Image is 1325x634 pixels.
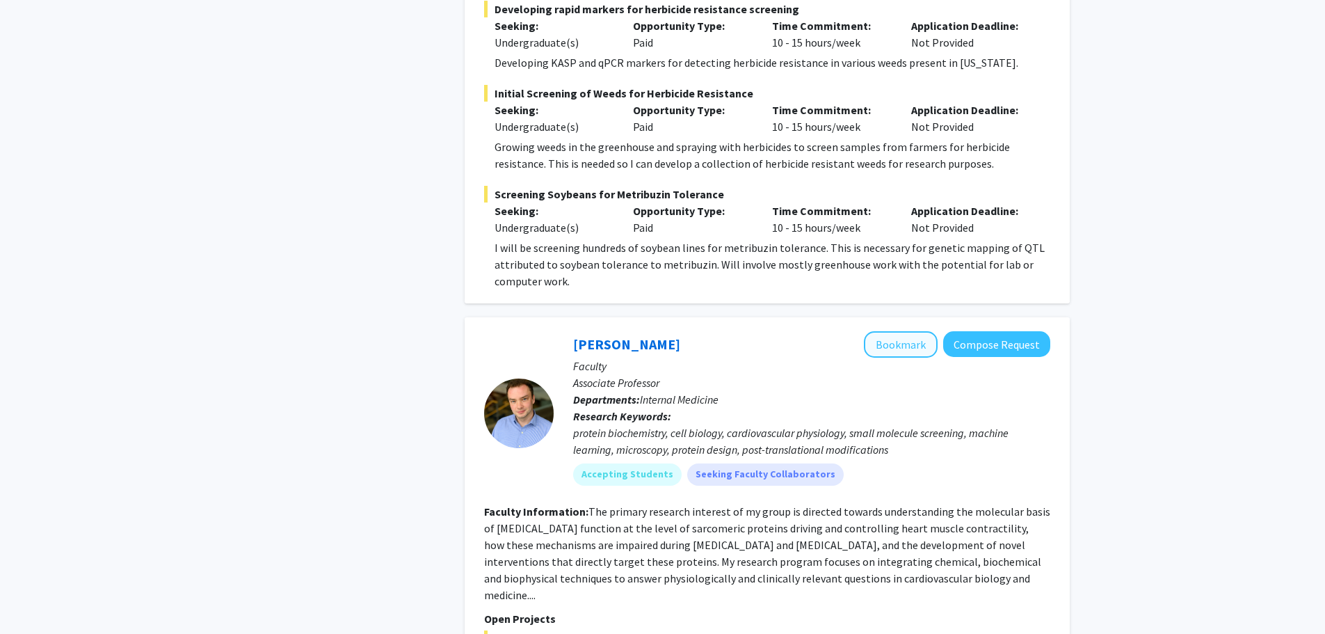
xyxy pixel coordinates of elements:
[901,17,1040,51] div: Not Provided
[772,102,890,118] p: Time Commitment:
[573,374,1050,391] p: Associate Professor
[623,203,762,236] div: Paid
[484,1,1050,17] span: Developing rapid markers for herbicide resistance screening
[495,138,1050,172] p: Growing weeds in the greenhouse and spraying with herbicides to screen samples from farmers for h...
[633,17,751,34] p: Opportunity Type:
[911,102,1029,118] p: Application Deadline:
[573,409,671,423] b: Research Keywords:
[484,186,1050,203] span: Screening Soybeans for Metribuzin Tolerance
[495,102,613,118] p: Seeking:
[573,358,1050,374] p: Faculty
[762,203,901,236] div: 10 - 15 hours/week
[864,331,938,358] button: Add Thomas Kampourakis to Bookmarks
[573,335,680,353] a: [PERSON_NAME]
[495,239,1050,290] p: I will be screening hundreds of soybean lines for metribuzin tolerance. This is necessary for gen...
[573,425,1050,458] div: protein biochemistry, cell biology, cardiovascular physiology, small molecule screening, machine ...
[943,331,1050,357] button: Compose Request to Thomas Kampourakis
[911,203,1029,219] p: Application Deadline:
[623,102,762,135] div: Paid
[495,17,613,34] p: Seeking:
[772,203,890,219] p: Time Commitment:
[495,54,1050,71] p: Developing KASP and qPCR markers for detecting herbicide resistance in various weeds present in [...
[495,219,613,236] div: Undergraduate(s)
[901,102,1040,135] div: Not Provided
[633,102,751,118] p: Opportunity Type:
[484,610,1050,627] p: Open Projects
[623,17,762,51] div: Paid
[762,17,901,51] div: 10 - 15 hours/week
[495,118,613,135] div: Undergraduate(s)
[911,17,1029,34] p: Application Deadline:
[633,203,751,219] p: Opportunity Type:
[495,203,613,219] p: Seeking:
[484,505,588,518] b: Faculty Information:
[484,85,1050,102] span: Initial Screening of Weeds for Herbicide Resistance
[573,393,640,406] b: Departments:
[573,463,682,486] mat-chip: Accepting Students
[687,463,844,486] mat-chip: Seeking Faculty Collaborators
[640,393,718,406] span: Internal Medicine
[495,34,613,51] div: Undergraduate(s)
[484,505,1050,602] fg-read-more: The primary research interest of my group is directed towards understanding the molecular basis o...
[10,571,59,624] iframe: Chat
[762,102,901,135] div: 10 - 15 hours/week
[772,17,890,34] p: Time Commitment:
[901,203,1040,236] div: Not Provided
